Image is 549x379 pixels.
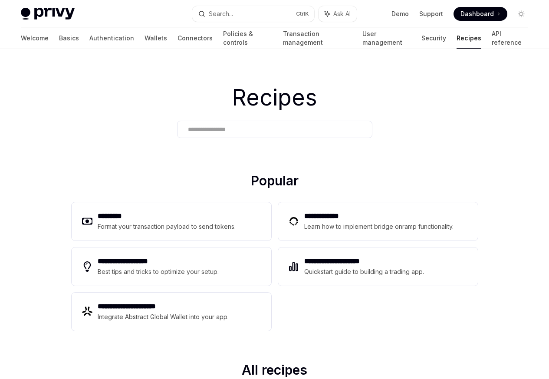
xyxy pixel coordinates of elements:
h2: Popular [72,173,478,192]
a: Security [421,28,446,49]
a: Support [419,10,443,18]
div: Quickstart guide to building a trading app. [304,267,424,277]
a: Dashboard [454,7,507,21]
div: Learn how to implement bridge onramp functionality. [304,221,454,232]
a: **** **** ***Learn how to implement bridge onramp functionality. [278,202,478,241]
span: Ask AI [333,10,351,18]
img: light logo [21,8,75,20]
button: Search...CtrlK [192,6,314,22]
a: Connectors [178,28,213,49]
button: Ask AI [319,6,357,22]
a: Demo [391,10,409,18]
a: Recipes [457,28,481,49]
a: API reference [492,28,528,49]
a: Transaction management [283,28,352,49]
a: Policies & controls [223,28,273,49]
a: Welcome [21,28,49,49]
button: Toggle dark mode [514,7,528,21]
a: Wallets [145,28,167,49]
a: User management [362,28,411,49]
div: Integrate Abstract Global Wallet into your app. [98,312,229,322]
div: Format your transaction payload to send tokens. [98,221,236,232]
span: Ctrl K [296,10,309,17]
span: Dashboard [460,10,494,18]
a: **** ****Format your transaction payload to send tokens. [72,202,271,241]
div: Best tips and tricks to optimize your setup. [98,267,219,277]
div: Search... [209,9,233,19]
a: Basics [59,28,79,49]
a: Authentication [89,28,134,49]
